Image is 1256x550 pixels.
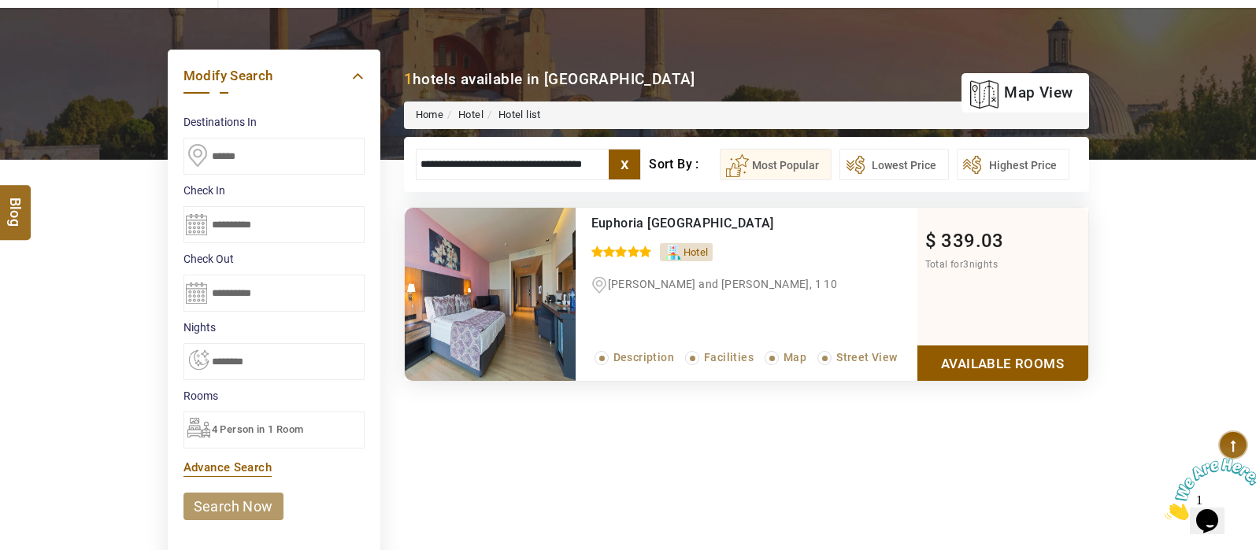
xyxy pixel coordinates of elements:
[609,149,640,179] label: x
[183,65,365,87] a: Modify Search
[963,259,969,270] span: 3
[784,351,806,364] span: Map
[839,149,949,180] button: Lowest Price
[649,149,719,180] div: Sort By :
[404,68,695,90] div: hotels available in [GEOGRAPHIC_DATA]
[183,114,365,130] label: Destinations In
[484,108,541,123] li: Hotel list
[608,278,838,290] span: [PERSON_NAME] and [PERSON_NAME], 1 10
[405,208,576,381] img: ac98ec51984b3a64cf184ceb129e0edcdbbcb592.jpeg
[720,149,832,180] button: Most Popular
[591,216,852,231] div: Euphoria Batumi Convention & Casino Hotel
[969,76,1073,110] a: map view
[613,351,674,364] span: Description
[836,351,897,364] span: Street View
[404,70,413,88] b: 1
[183,183,365,198] label: Check In
[183,388,365,404] label: Rooms
[6,6,104,68] img: Chat attention grabber
[1158,452,1256,526] iframe: chat widget
[183,251,365,267] label: Check Out
[6,197,26,210] span: Blog
[925,259,998,270] span: Total for nights
[458,109,484,120] a: Hotel
[684,246,709,258] span: Hotel
[6,6,13,20] span: 1
[957,149,1069,180] button: Highest Price
[917,345,1088,381] a: Show Rooms
[925,230,936,252] span: $
[12,6,98,66] img: The Royal Line Holidays
[416,109,444,120] a: Home
[183,493,283,520] a: search now
[591,216,774,231] a: Euphoria [GEOGRAPHIC_DATA]
[704,351,754,364] span: Facilities
[941,230,1003,252] span: 339.03
[183,319,365,335] label: nights
[183,460,272,474] a: Advance Search
[212,423,304,435] span: 4 Person in 1 Room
